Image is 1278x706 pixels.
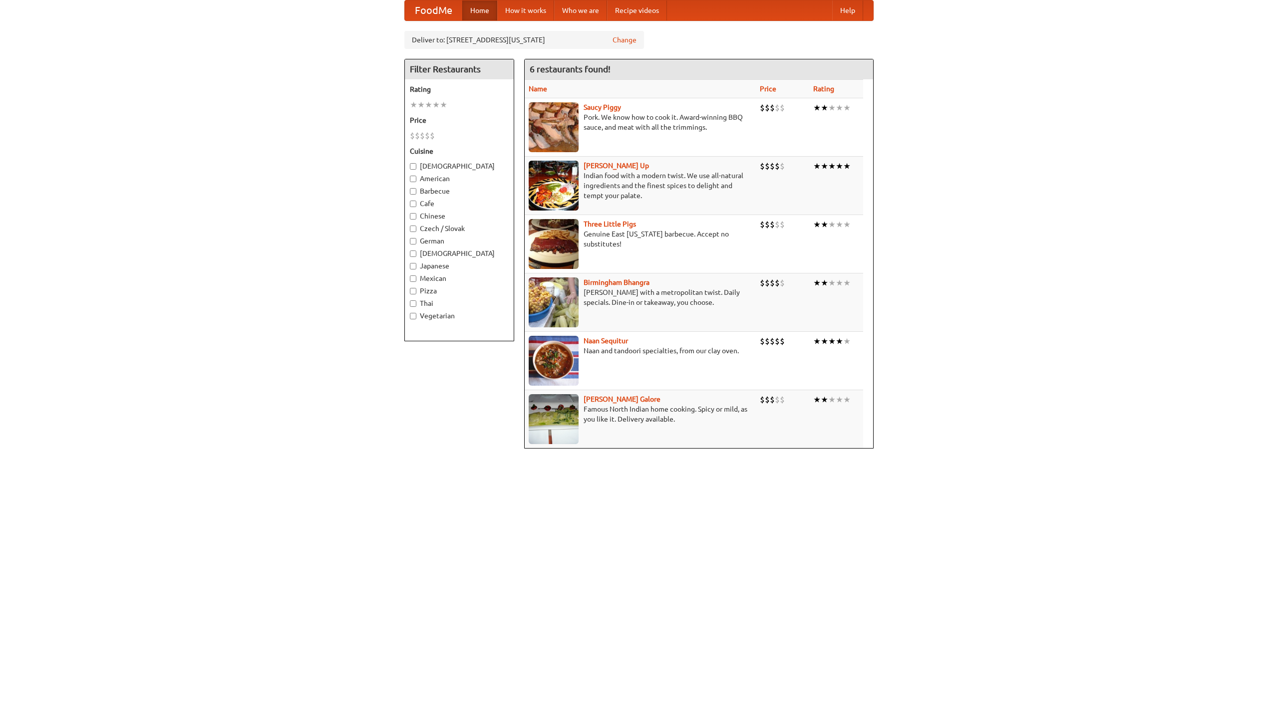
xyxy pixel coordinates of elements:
[813,219,821,230] li: ★
[420,130,425,141] li: $
[780,161,785,172] li: $
[821,161,828,172] li: ★
[410,261,509,271] label: Japanese
[836,277,843,288] li: ★
[760,161,765,172] li: $
[529,171,752,201] p: Indian food with a modern twist. We use all-natural ingredients and the finest spices to delight ...
[529,346,752,356] p: Naan and tandoori specialties, from our clay oven.
[410,286,509,296] label: Pizza
[554,0,607,20] a: Who we are
[410,146,509,156] h5: Cuisine
[775,394,780,405] li: $
[780,102,785,113] li: $
[529,404,752,424] p: Famous North Indian home cooking. Spicy or mild, as you like it. Delivery available.
[584,162,649,170] a: [PERSON_NAME] Up
[410,313,416,319] input: Vegetarian
[430,130,435,141] li: $
[405,59,514,79] h4: Filter Restaurants
[770,161,775,172] li: $
[529,394,579,444] img: currygalore.jpg
[775,102,780,113] li: $
[828,219,836,230] li: ★
[410,211,509,221] label: Chinese
[813,85,834,93] a: Rating
[760,394,765,405] li: $
[410,236,509,246] label: German
[780,277,785,288] li: $
[415,130,420,141] li: $
[765,102,770,113] li: $
[410,201,416,207] input: Cafe
[836,102,843,113] li: ★
[529,277,579,327] img: bhangra.jpg
[410,213,416,220] input: Chinese
[770,219,775,230] li: $
[775,161,780,172] li: $
[425,99,432,110] li: ★
[765,161,770,172] li: $
[821,394,828,405] li: ★
[529,102,579,152] img: saucy.jpg
[760,277,765,288] li: $
[410,238,416,244] input: German
[529,219,579,269] img: littlepigs.jpg
[836,394,843,405] li: ★
[821,336,828,347] li: ★
[813,336,821,347] li: ★
[775,277,780,288] li: $
[584,337,628,345] b: Naan Sequitur
[832,0,863,20] a: Help
[410,250,416,257] input: [DEMOGRAPHIC_DATA]
[410,275,416,282] input: Mexican
[404,31,644,49] div: Deliver to: [STREET_ADDRESS][US_STATE]
[843,336,851,347] li: ★
[410,99,417,110] li: ★
[836,219,843,230] li: ★
[836,161,843,172] li: ★
[432,99,440,110] li: ★
[410,263,416,269] input: Japanese
[765,277,770,288] li: $
[821,102,828,113] li: ★
[843,102,851,113] li: ★
[584,395,660,403] b: [PERSON_NAME] Galore
[529,161,579,211] img: curryup.jpg
[410,130,415,141] li: $
[821,219,828,230] li: ★
[410,311,509,321] label: Vegetarian
[410,273,509,283] label: Mexican
[613,35,637,45] a: Change
[843,394,851,405] li: ★
[410,300,416,307] input: Thai
[765,336,770,347] li: $
[770,394,775,405] li: $
[836,336,843,347] li: ★
[760,85,776,93] a: Price
[462,0,497,20] a: Home
[410,163,416,170] input: [DEMOGRAPHIC_DATA]
[780,336,785,347] li: $
[813,394,821,405] li: ★
[410,188,416,195] input: Barbecue
[584,220,636,228] b: Three Little Pigs
[410,224,509,234] label: Czech / Slovak
[828,102,836,113] li: ★
[770,336,775,347] li: $
[770,277,775,288] li: $
[410,288,416,294] input: Pizza
[765,394,770,405] li: $
[843,161,851,172] li: ★
[529,229,752,249] p: Genuine East [US_STATE] barbecue. Accept no substitutes!
[410,84,509,94] h5: Rating
[828,394,836,405] li: ★
[760,102,765,113] li: $
[760,219,765,230] li: $
[530,64,611,74] ng-pluralize: 6 restaurants found!
[821,277,828,288] li: ★
[770,102,775,113] li: $
[584,103,621,111] a: Saucy Piggy
[813,102,821,113] li: ★
[775,219,780,230] li: $
[584,278,649,286] a: Birmingham Bhangra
